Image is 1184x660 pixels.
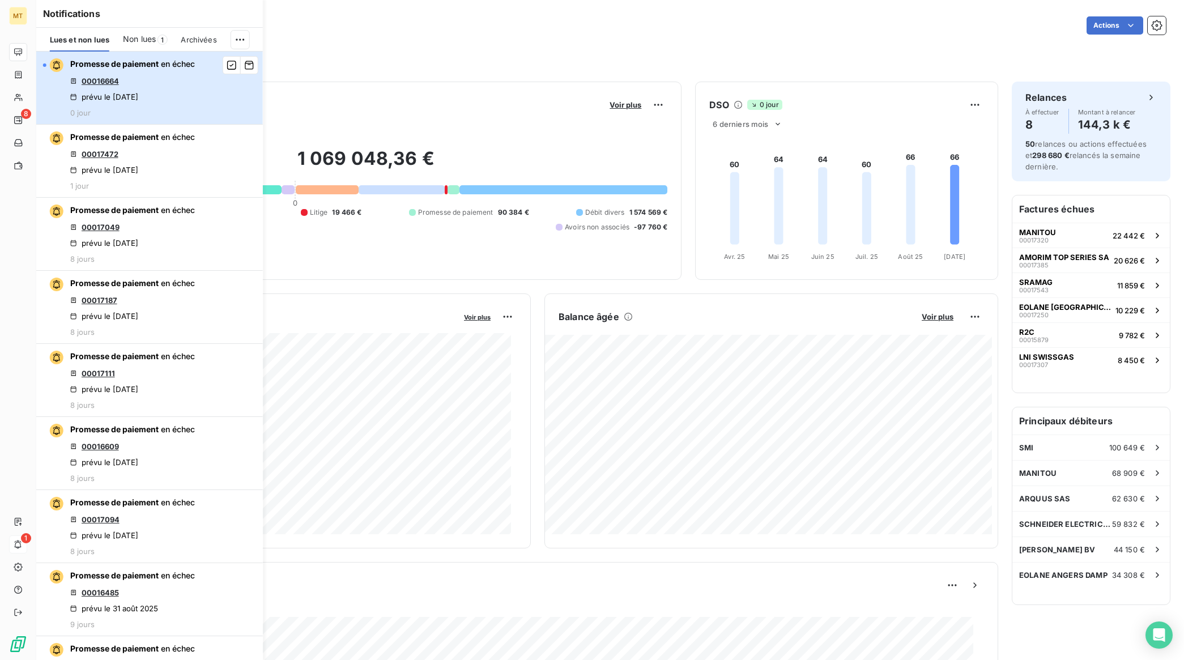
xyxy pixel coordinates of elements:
[1019,361,1048,368] span: 00017307
[898,253,923,261] tspan: Août 25
[1019,570,1108,580] span: EOLANE ANGERS DAMP
[1112,494,1145,503] span: 62 630 €
[70,497,159,507] span: Promesse de paiement
[161,205,195,215] span: en échec
[565,222,629,232] span: Avoirs non associés
[9,7,27,25] div: MT
[944,253,966,261] tspan: [DATE]
[43,7,256,20] h6: Notifications
[1112,570,1145,580] span: 34 308 €
[1112,520,1145,529] span: 59 832 €
[293,198,297,207] span: 0
[70,165,138,174] div: prévu le [DATE]
[70,92,138,101] div: prévu le [DATE]
[70,458,138,467] div: prévu le [DATE]
[498,207,529,218] span: 90 384 €
[70,351,159,361] span: Promesse de paiement
[1113,231,1145,240] span: 22 442 €
[36,52,263,125] button: Promesse de paiement en échec00016664prévu le [DATE]0 jour
[9,635,27,653] img: Logo LeanPay
[64,147,667,181] h2: 1 069 048,36 €
[1019,443,1033,452] span: SMI
[1019,469,1057,478] span: MANITOU
[161,351,195,361] span: en échec
[1019,494,1071,503] span: ARQUUS SAS
[634,222,667,232] span: -97 760 €
[855,253,878,261] tspan: Juil. 25
[418,207,493,218] span: Promesse de paiement
[1078,109,1136,116] span: Montant à relancer
[1112,469,1145,478] span: 68 909 €
[610,100,641,109] span: Voir plus
[21,109,31,119] span: 8
[713,120,768,129] span: 6 derniers mois
[332,207,361,218] span: 19 466 €
[161,132,195,142] span: en échec
[1019,312,1049,318] span: 00017250
[1117,281,1145,290] span: 11 859 €
[1019,520,1112,529] span: SCHNEIDER ELECTRIC FRANCE SAS
[1114,545,1145,554] span: 44 150 €
[1019,228,1056,237] span: MANITOU
[606,100,645,110] button: Voir plus
[161,59,195,69] span: en échec
[1118,356,1145,365] span: 8 450 €
[161,424,195,434] span: en échec
[82,515,120,524] a: 00017094
[70,239,138,248] div: prévu le [DATE]
[36,125,263,198] button: Promesse de paiement en échec00017472prévu le [DATE]1 jour
[1012,347,1170,372] button: LNI SWISSGAS000173078 450 €
[1145,621,1173,649] div: Open Intercom Messenger
[1019,352,1074,361] span: LNI SWISSGAS
[157,35,167,45] span: 1
[36,417,263,490] button: Promesse de paiement en échec00016609prévu le [DATE]8 jours
[585,207,625,218] span: Débit divers
[70,531,138,540] div: prévu le [DATE]
[181,35,216,44] span: Archivées
[70,181,89,190] span: 1 jour
[1012,407,1170,435] h6: Principaux débiteurs
[161,278,195,288] span: en échec
[768,253,789,261] tspan: Mai 25
[1019,327,1034,337] span: R2C
[70,254,95,263] span: 8 jours
[82,223,120,232] a: 00017049
[1019,337,1049,343] span: 00015879
[70,205,159,215] span: Promesse de paiement
[70,278,159,288] span: Promesse de paiement
[1019,278,1053,287] span: SRAMAG
[918,312,957,322] button: Voir plus
[36,490,263,563] button: Promesse de paiement en échec00017094prévu le [DATE]8 jours
[709,98,729,112] h6: DSO
[70,108,91,117] span: 0 jour
[1025,139,1147,171] span: relances ou actions effectuées et relancés la semaine dernière.
[1025,116,1059,134] h4: 8
[811,253,834,261] tspan: Juin 25
[70,385,138,394] div: prévu le [DATE]
[70,132,159,142] span: Promesse de paiement
[161,570,195,580] span: en échec
[1025,139,1035,148] span: 50
[1078,116,1136,134] h4: 144,3 k €
[70,547,95,556] span: 8 jours
[36,344,263,417] button: Promesse de paiement en échec00017111prévu le [DATE]8 jours
[1019,545,1095,554] span: [PERSON_NAME] BV
[1012,322,1170,347] button: R2C000158799 782 €
[1032,151,1069,160] span: 298 680 €
[1012,195,1170,223] h6: Factures échues
[1087,16,1143,35] button: Actions
[82,588,119,597] a: 00016485
[70,401,95,410] span: 8 jours
[70,327,95,337] span: 8 jours
[1012,223,1170,248] button: MANITOU0001732022 442 €
[1019,303,1111,312] span: EOLANE [GEOGRAPHIC_DATA]
[50,35,109,44] span: Lues et non lues
[36,271,263,344] button: Promesse de paiement en échec00017187prévu le [DATE]8 jours
[1019,262,1049,269] span: 00017385
[464,313,491,321] span: Voir plus
[36,563,263,636] button: Promesse de paiement en échec00016485prévu le 31 août 20259 jours
[1012,248,1170,272] button: AMORIM TOP SERIES SA0001738520 626 €
[922,312,953,321] span: Voir plus
[1019,287,1049,293] span: 00017543
[629,207,668,218] span: 1 574 569 €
